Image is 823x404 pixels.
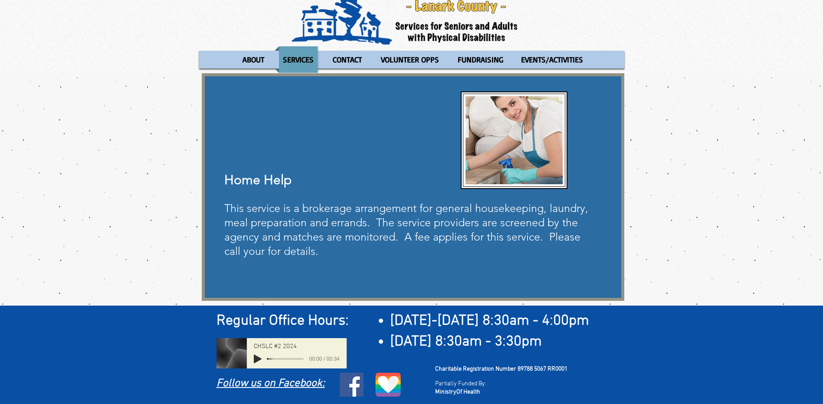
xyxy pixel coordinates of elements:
[216,377,325,390] a: Follow us on Facebook:
[216,312,349,330] span: Regular Office Hours:
[324,46,371,73] a: CONTACT
[466,96,563,184] img: Home Help1.JPG
[275,46,322,73] a: SERVICES
[340,373,364,397] ul: Social Bar
[390,312,589,330] span: [DATE]-[DATE] 8:30am - 4:00pm
[377,46,443,73] p: VOLUNTEER OPPS
[216,311,613,332] h2: ​
[449,46,511,73] a: FUNDRAISING
[454,46,507,73] p: FUNDRAISING
[517,46,587,73] p: EVENTS/ACTIVITIES
[390,333,542,351] span: [DATE] 8:30am - 3:30pm
[329,46,366,73] p: CONTACT
[375,373,402,397] img: LGBTQ logo.png
[435,388,456,396] span: Ministry
[224,202,588,257] span: This service is a brokerage arrangement for general housekeeping, laundry, meal preparation and e...
[435,365,567,373] span: Charitable Registration Number 89788 5067 RR0001
[224,172,292,188] span: Home Help
[340,373,364,397] img: Facebook
[234,46,272,73] a: ABOUT
[513,46,591,73] a: EVENTS/ACTIVITIES
[199,46,624,73] nav: Site
[435,380,486,388] span: Partially Funded By:
[456,388,480,396] span: Of Health
[239,46,268,73] p: ABOUT
[254,355,262,363] button: Play
[373,46,447,73] a: VOLUNTEER OPPS
[254,343,297,350] span: CHSLC #2 2024
[279,46,318,73] p: SERVICES
[304,355,339,363] span: 00:00 / 00:34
